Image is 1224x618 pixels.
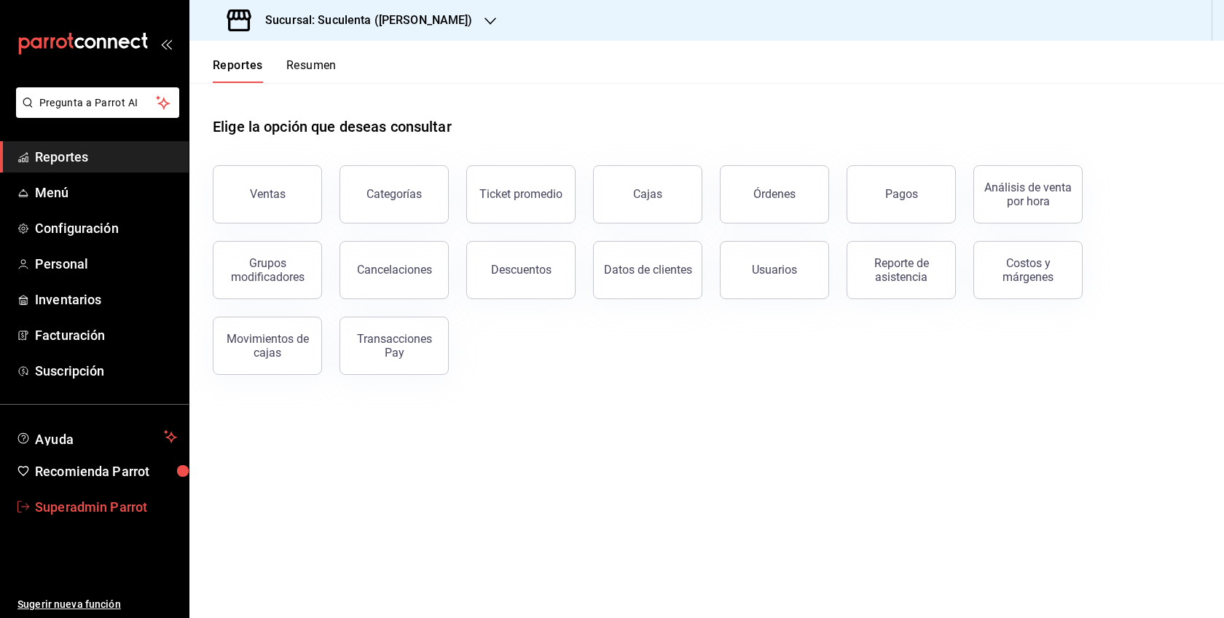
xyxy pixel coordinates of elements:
[752,263,797,277] div: Usuarios
[847,165,956,223] button: Pagos
[35,325,177,345] span: Facturación
[973,165,1083,223] button: Análisis de venta por hora
[466,165,576,223] button: Ticket promedio
[983,181,1073,208] div: Análisis de venta por hora
[16,87,179,118] button: Pregunta a Parrot AI
[213,116,452,138] h1: Elige la opción que deseas consultar
[17,597,177,612] span: Sugerir nueva función
[213,58,337,83] div: navigation tabs
[720,165,829,223] button: Órdenes
[35,428,158,445] span: Ayuda
[250,187,286,201] div: Ventas
[254,12,473,29] h3: Sucursal: Suculenta ([PERSON_NAME])
[593,165,702,223] button: Cajas
[35,361,177,381] span: Suscripción
[604,263,692,277] div: Datos de clientes
[10,106,179,121] a: Pregunta a Parrot AI
[35,218,177,238] span: Configuración
[720,241,829,299] button: Usuarios
[222,332,313,360] div: Movimientos de cajas
[340,317,449,375] button: Transacciones Pay
[847,241,956,299] button: Reporte de asistencia
[286,58,337,83] button: Resumen
[213,241,322,299] button: Grupos modificadores
[35,147,177,167] span: Reportes
[349,332,439,360] div: Transacciones Pay
[491,263,552,277] div: Descuentos
[983,256,1073,284] div: Costos y márgenes
[213,165,322,223] button: Ventas
[35,497,177,517] span: Superadmin Parrot
[973,241,1083,299] button: Costos y márgenes
[885,187,918,201] div: Pagos
[633,187,662,201] div: Cajas
[35,254,177,274] span: Personal
[340,165,449,223] button: Categorías
[856,256,946,284] div: Reporte de asistencia
[35,183,177,202] span: Menú
[213,317,322,375] button: Movimientos de cajas
[479,187,562,201] div: Ticket promedio
[213,58,263,83] button: Reportes
[357,263,432,277] div: Cancelaciones
[160,38,172,49] button: open_drawer_menu
[366,187,422,201] div: Categorías
[340,241,449,299] button: Cancelaciones
[593,241,702,299] button: Datos de clientes
[222,256,313,284] div: Grupos modificadores
[466,241,576,299] button: Descuentos
[35,290,177,309] span: Inventarios
[39,95,157,111] span: Pregunta a Parrot AI
[753,187,796,201] div: Órdenes
[35,461,177,481] span: Recomienda Parrot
